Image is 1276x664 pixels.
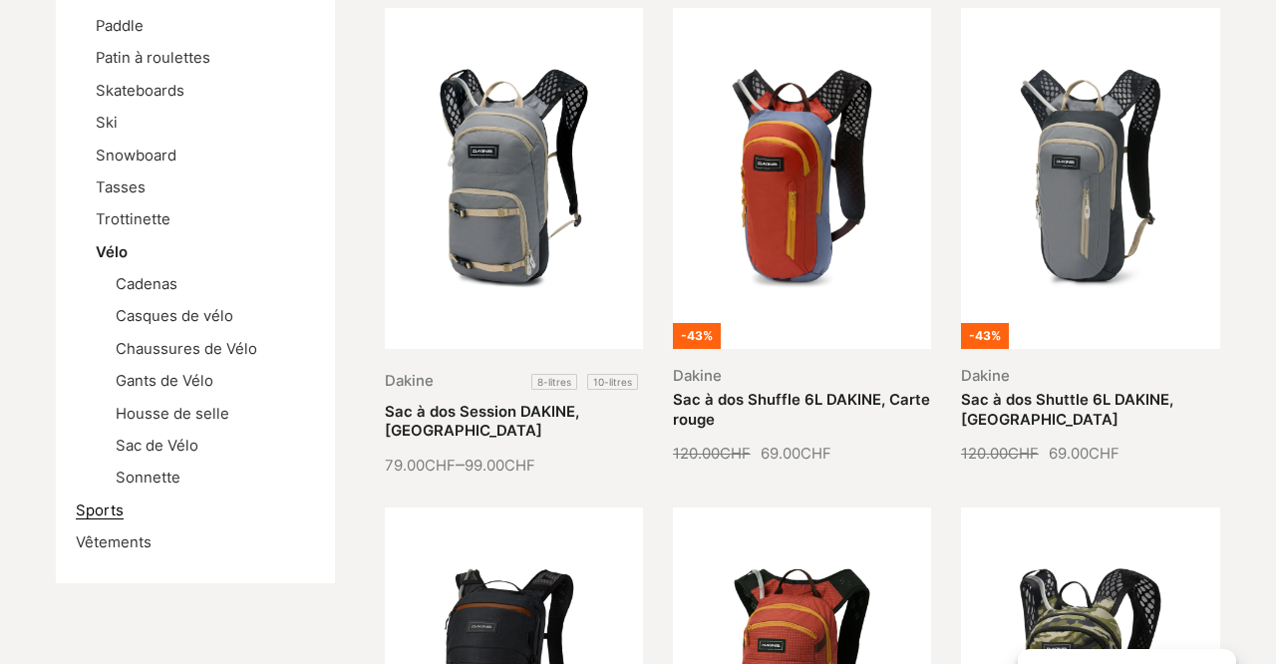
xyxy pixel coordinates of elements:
a: Paddle [96,17,144,35]
a: Skateboards [96,82,184,100]
a: Sonnette [116,469,180,487]
a: Ski [96,114,118,132]
a: Trottinette [96,210,170,228]
a: Housse de selle [116,405,229,423]
a: Sac à dos Session DAKINE, [GEOGRAPHIC_DATA] [385,403,579,440]
a: Gants de Vélo [116,372,213,390]
a: Tasses [96,178,146,196]
a: Sac à dos Shuttle 6L DAKINE, [GEOGRAPHIC_DATA] [961,391,1173,428]
a: Patin à roulettes [96,49,210,67]
a: Snowboard [96,147,176,165]
a: Casques de vélo [116,307,233,325]
a: Cadenas [116,275,177,293]
a: Vélo [96,243,128,261]
a: Sac de Vélo [116,437,198,455]
a: Chaussures de Vélo [116,340,257,358]
a: Sports [76,501,124,519]
a: Vêtements [76,533,152,551]
a: Sac à dos Shuffle 6L DAKINE, Carte rouge [673,391,930,428]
